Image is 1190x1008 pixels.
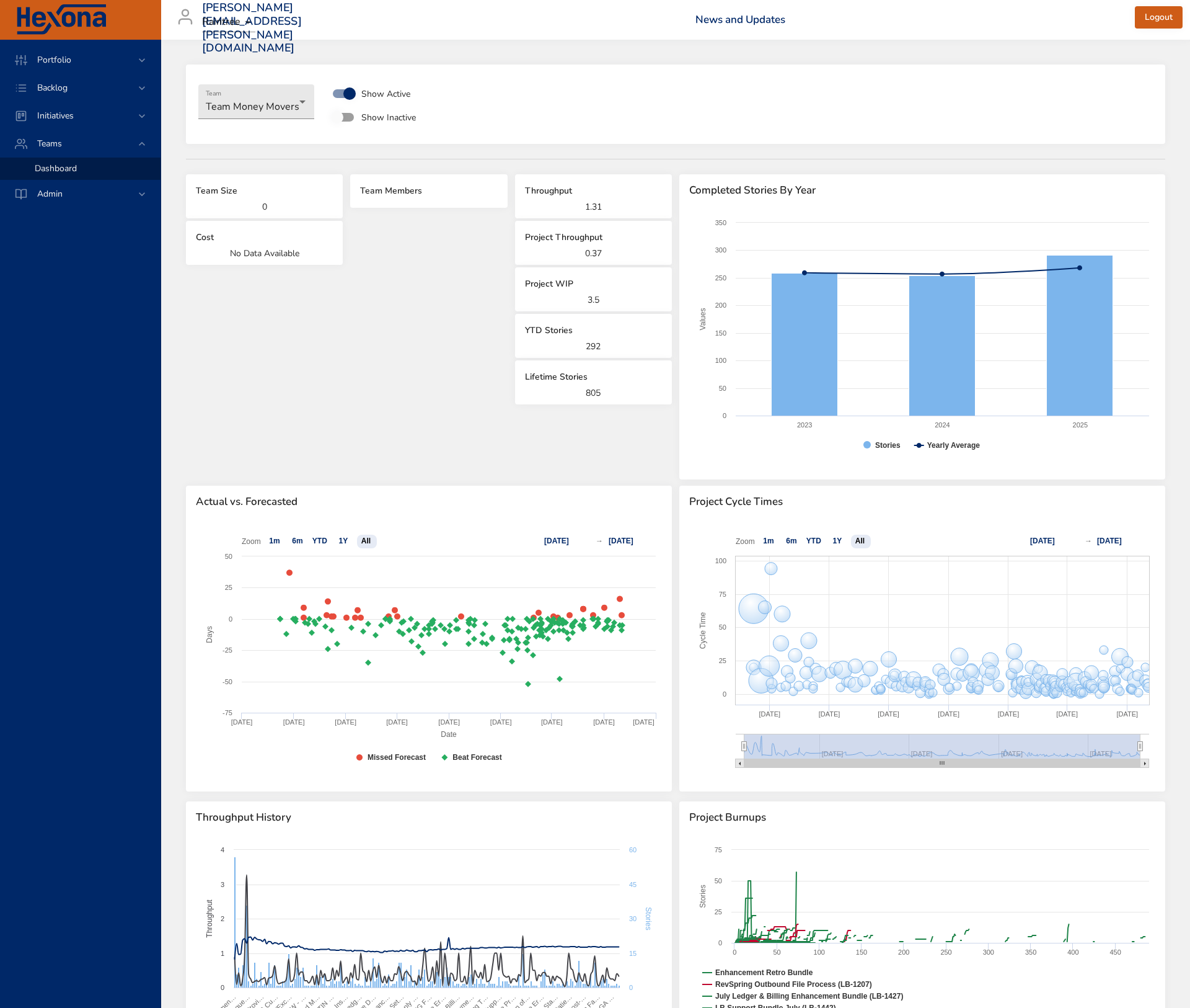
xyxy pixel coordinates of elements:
text: Days [205,626,214,643]
text: 100 [715,557,726,564]
h6: Project WIP [525,277,662,291]
text: YTD [806,537,821,545]
text: [DATE] [544,537,569,545]
text: 2024 [935,421,950,429]
div: Team Money Movers [198,84,314,119]
button: Logout [1135,6,1183,29]
text: Stories [875,441,901,450]
text: -50 [223,678,232,685]
h6: Team Size [196,184,333,198]
text: 3 [221,881,224,888]
text: Yearly Average [927,441,980,450]
text: 30 [629,915,637,922]
text: 250 [715,274,726,282]
text: [DATE] [1097,537,1122,545]
text: 1m [269,537,280,545]
h6: Cost [196,231,333,244]
text: [DATE] [633,718,654,726]
text: 60 [629,846,637,854]
text: [DATE] [231,718,253,726]
text: 1 [221,950,224,957]
text: 0 [723,412,726,419]
text: 1Y [833,537,842,545]
text: [DATE] [1030,537,1055,545]
text: Stories [644,908,653,930]
p: 1.31 [525,200,662,213]
text: 50 [715,877,722,885]
h6: Throughput [525,184,662,198]
text: 200 [898,948,909,956]
span: Portfolio [27,54,81,66]
span: Teams [27,138,72,149]
span: Throughput History [196,811,662,824]
span: Initiatives [27,110,84,122]
p: 0.37 [525,247,662,260]
text: 0 [723,690,726,698]
text: [DATE] [759,710,781,718]
span: Actual vs. Forecasted [196,496,662,508]
text: [DATE] [1116,710,1138,718]
span: Show Active [361,87,410,100]
text: 1m [763,537,773,545]
span: Completed Stories By Year [689,184,1155,197]
text: [DATE] [593,718,615,726]
h6: Project Throughput [525,231,662,244]
text: All [855,537,865,545]
text: 350 [1025,948,1036,956]
span: Project Burnups [689,811,1155,824]
span: Admin [27,188,73,200]
p: 805 [525,386,662,399]
text: July Ledger & Billing Enhancement Bundle (LB-1427) [715,992,903,1001]
h6: Lifetime Stories [525,370,662,384]
text: 250 [940,948,951,956]
text: 0 [221,984,224,991]
text: Enhancement Retro Bundle [715,968,813,977]
text: 100 [715,357,726,364]
text: [DATE] [438,718,460,726]
text: All [361,537,371,545]
text: Beat Forecast [452,753,501,762]
text: Zoom [736,537,755,546]
p: No Data Available [196,247,333,260]
text: 0 [733,948,736,956]
text: 150 [856,948,867,956]
text: 50 [773,948,780,956]
text: 100 [814,948,825,956]
text: 1Y [339,537,348,545]
text: 6m [292,537,302,545]
text: 200 [715,301,726,309]
text: 2025 [1073,421,1088,429]
text: [DATE] [386,718,408,726]
text: -75 [223,709,232,716]
text: Throughput [205,899,214,938]
h3: [PERSON_NAME][EMAIL_ADDRESS][PERSON_NAME][DOMAIN_NAME] [202,1,302,55]
text: [DATE] [878,710,899,718]
text: 300 [715,246,726,254]
h6: Team Members [360,184,497,198]
text: [DATE] [335,718,356,726]
p: 0 [196,200,333,213]
span: Logout [1145,10,1173,25]
text: 50 [719,623,726,631]
text: YTD [312,537,327,545]
text: 15 [629,950,637,957]
div: Raintree [202,12,255,32]
text: 0 [229,615,232,623]
a: News and Updates [695,12,785,27]
text: 350 [715,219,726,226]
text: 0 [718,939,722,947]
text: 4 [221,846,224,854]
text: 2 [221,915,224,922]
p: 3.5 [525,293,662,306]
span: Project Cycle Times [689,496,1155,508]
text: 45 [629,881,637,888]
text: 0 [629,984,633,991]
text: 2023 [797,421,812,429]
span: Show Inactive [361,111,416,124]
text: 50 [719,385,726,392]
text: 450 [1109,948,1121,956]
text: Stories [699,885,707,908]
span: Dashboard [35,163,77,174]
text: 75 [719,591,726,598]
p: 292 [525,340,662,353]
